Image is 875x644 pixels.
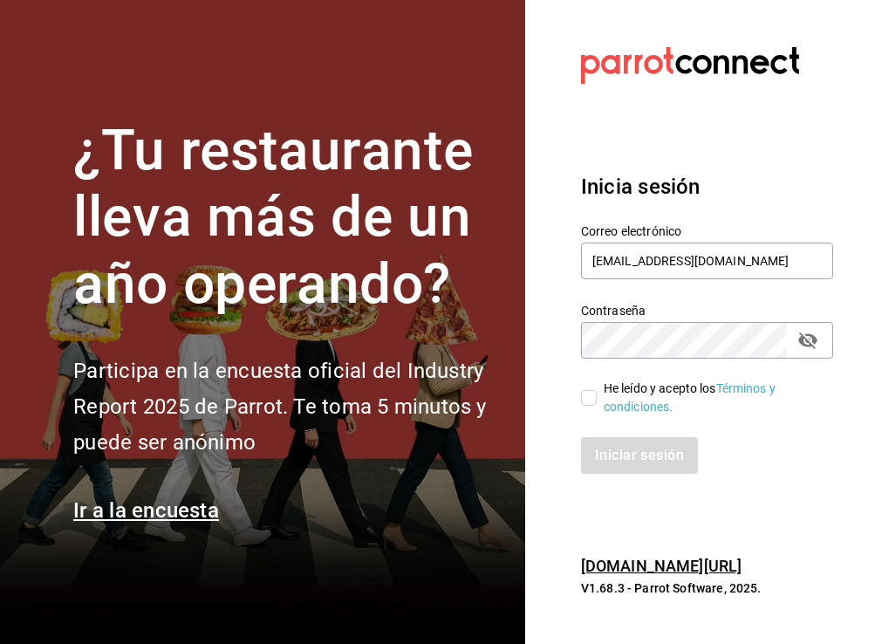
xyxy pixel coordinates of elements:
[73,498,219,523] a: Ir a la encuesta
[581,579,833,597] p: V1.68.3 - Parrot Software, 2025.
[581,304,833,316] label: Contraseña
[581,243,833,279] input: Ingresa tu correo electrónico
[581,224,833,236] label: Correo electrónico
[581,557,742,575] a: [DOMAIN_NAME][URL]
[604,381,776,414] a: Términos y condiciones.
[581,171,833,202] h3: Inicia sesión
[604,380,819,416] div: He leído y acepto los
[73,118,504,319] h1: ¿Tu restaurante lleva más de un año operando?
[73,353,504,460] h2: Participa en la encuesta oficial del Industry Report 2025 de Parrot. Te toma 5 minutos y puede se...
[793,325,823,355] button: passwordField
